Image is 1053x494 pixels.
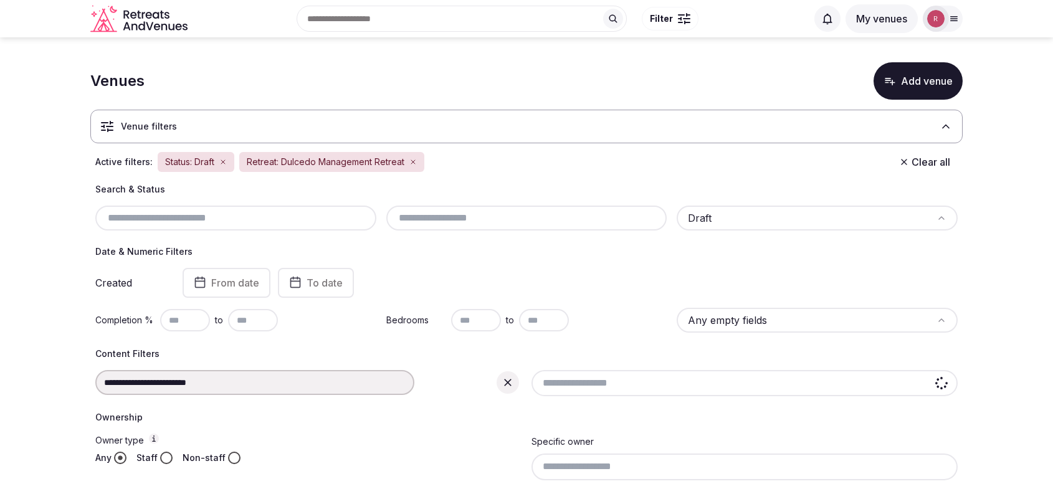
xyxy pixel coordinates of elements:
svg: Retreats and Venues company logo [90,5,190,33]
span: Active filters: [95,156,153,168]
label: Completion % [95,314,155,326]
button: Add venue [874,62,963,100]
h3: Venue filters [121,120,177,133]
button: Clear all [892,151,958,173]
button: To date [278,268,354,298]
label: Bedrooms [386,314,446,326]
button: From date [183,268,270,298]
label: Any [95,452,112,464]
h4: Ownership [95,411,958,424]
h4: Search & Status [95,183,958,196]
h1: Venues [90,70,145,92]
button: Owner type [149,434,159,444]
label: Specific owner [531,436,594,447]
label: Owner type [95,434,522,447]
a: My venues [846,12,918,25]
span: to [215,314,223,326]
label: Staff [136,452,158,464]
a: Visit the homepage [90,5,190,33]
span: Retreat: Dulcedo Management Retreat [247,156,404,168]
span: From date [211,277,259,289]
label: Non-staff [183,452,226,464]
img: robiejavier [927,10,945,27]
span: Status: Draft [165,156,214,168]
h4: Date & Numeric Filters [95,245,958,258]
button: Filter [642,7,698,31]
button: My venues [846,4,918,33]
span: Filter [650,12,673,25]
span: to [506,314,514,326]
label: Created [95,278,165,288]
span: To date [307,277,343,289]
h4: Content Filters [95,348,958,360]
